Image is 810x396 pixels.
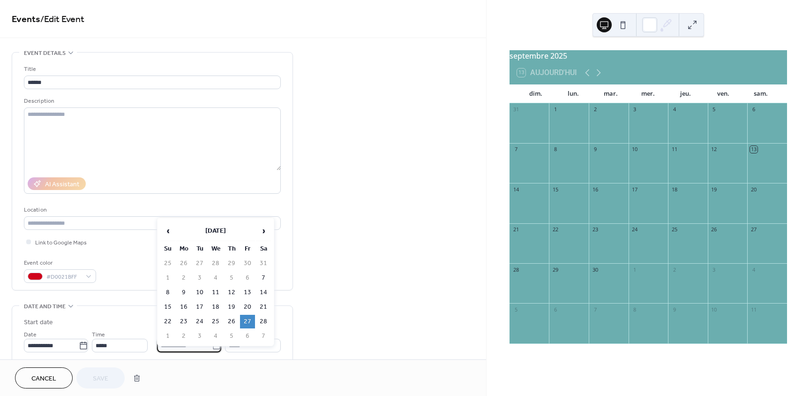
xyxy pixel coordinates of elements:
[256,271,271,285] td: 7
[176,315,191,328] td: 23
[176,271,191,285] td: 2
[256,300,271,314] td: 21
[161,221,175,240] span: ‹
[176,257,191,270] td: 26
[256,286,271,299] td: 14
[671,106,678,113] div: 4
[750,306,757,313] div: 11
[512,266,519,273] div: 28
[224,257,239,270] td: 29
[631,146,638,153] div: 10
[240,315,255,328] td: 27
[552,186,559,193] div: 15
[671,146,678,153] div: 11
[24,318,53,327] div: Start date
[667,84,705,103] div: jeu.
[46,272,81,282] span: #D0021BFF
[631,226,638,233] div: 24
[192,300,207,314] td: 17
[208,271,223,285] td: 4
[555,84,592,103] div: lun.
[552,106,559,113] div: 1
[592,306,599,313] div: 7
[711,106,718,113] div: 5
[192,286,207,299] td: 10
[630,84,667,103] div: mer.
[192,329,207,343] td: 3
[750,186,757,193] div: 20
[631,266,638,273] div: 1
[224,286,239,299] td: 12
[176,300,191,314] td: 16
[705,84,742,103] div: ven.
[711,306,718,313] div: 10
[711,186,718,193] div: 19
[224,329,239,343] td: 5
[512,106,519,113] div: 31
[510,50,787,61] div: septembre 2025
[552,306,559,313] div: 6
[192,315,207,328] td: 24
[192,257,207,270] td: 27
[750,146,757,153] div: 13
[192,242,207,256] th: Tu
[512,186,519,193] div: 14
[35,238,87,248] span: Link to Google Maps
[240,286,255,299] td: 13
[671,266,678,273] div: 2
[192,271,207,285] td: 3
[208,286,223,299] td: 11
[552,266,559,273] div: 29
[240,300,255,314] td: 20
[224,271,239,285] td: 5
[208,329,223,343] td: 4
[160,329,175,343] td: 1
[40,10,84,29] span: / Edit Event
[224,242,239,256] th: Th
[742,84,780,103] div: sam.
[160,242,175,256] th: Su
[711,226,718,233] div: 26
[512,306,519,313] div: 5
[224,300,239,314] td: 19
[256,329,271,343] td: 7
[750,106,757,113] div: 6
[160,286,175,299] td: 8
[631,186,638,193] div: 17
[160,271,175,285] td: 1
[24,96,279,106] div: Description
[517,84,555,103] div: dim.
[176,242,191,256] th: Mo
[512,226,519,233] div: 21
[160,300,175,314] td: 15
[24,302,66,312] span: Date and time
[15,367,73,388] button: Cancel
[671,226,678,233] div: 25
[592,186,599,193] div: 16
[592,84,630,103] div: mar.
[631,106,638,113] div: 3
[256,242,271,256] th: Sa
[160,257,175,270] td: 25
[592,146,599,153] div: 9
[24,258,94,268] div: Event color
[592,226,599,233] div: 23
[176,286,191,299] td: 9
[631,306,638,313] div: 8
[512,146,519,153] div: 7
[256,221,270,240] span: ›
[240,329,255,343] td: 6
[240,242,255,256] th: Fr
[24,205,279,215] div: Location
[671,186,678,193] div: 18
[240,257,255,270] td: 30
[92,330,105,340] span: Time
[240,271,255,285] td: 6
[552,226,559,233] div: 22
[31,374,56,384] span: Cancel
[552,146,559,153] div: 8
[160,315,175,328] td: 22
[208,315,223,328] td: 25
[592,106,599,113] div: 2
[12,10,40,29] a: Events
